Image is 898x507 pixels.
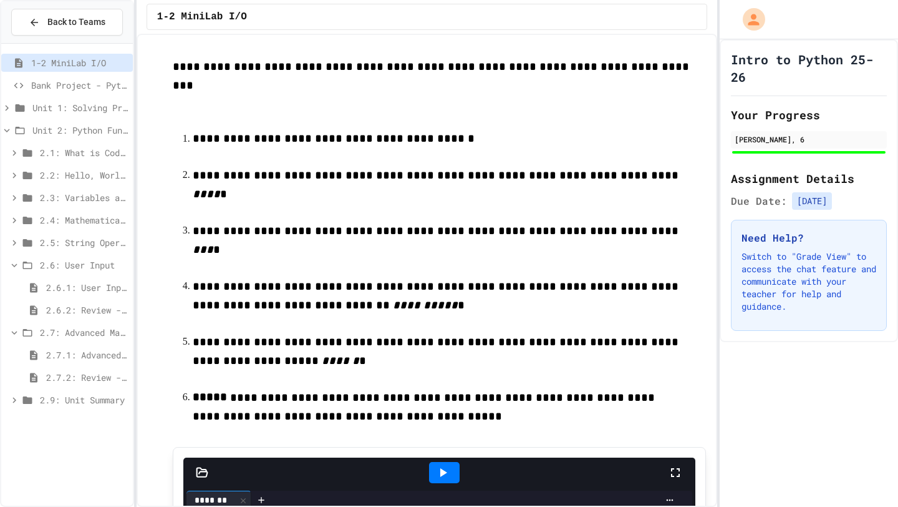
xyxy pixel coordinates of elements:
[730,5,768,34] div: My Account
[46,303,128,317] span: 2.6.2: Review - User Input
[157,9,247,24] span: 1-2 MiniLab I/O
[31,56,128,69] span: 1-2 MiniLab I/O
[40,258,128,272] span: 2.6: User Input
[40,326,128,339] span: 2.7: Advanced Math
[32,124,128,137] span: Unit 2: Python Fundamentals
[731,51,887,86] h1: Intro to Python 25-26
[46,348,128,362] span: 2.7.1: Advanced Math
[741,230,876,245] h3: Need Help?
[40,393,128,406] span: 2.9: Unit Summary
[40,146,128,159] span: 2.1: What is Code?
[11,9,123,36] button: Back to Teams
[31,79,128,92] span: Bank Project - Python
[731,170,887,187] h2: Assignment Details
[40,191,128,204] span: 2.3: Variables and Data Types
[731,194,787,209] span: Due Date:
[731,106,887,124] h2: Your Progress
[46,281,128,294] span: 2.6.1: User Input
[40,214,128,227] span: 2.4: Mathematical Operators
[792,192,832,210] span: [DATE]
[741,250,876,313] p: Switch to "Grade View" to access the chat feature and communicate with your teacher for help and ...
[47,16,105,29] span: Back to Teams
[40,236,128,249] span: 2.5: String Operators
[40,169,128,182] span: 2.2: Hello, World!
[46,371,128,384] span: 2.7.2: Review - Advanced Math
[32,101,128,114] span: Unit 1: Solving Problems in Computer Science
[735,134,883,145] div: [PERSON_NAME], 6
